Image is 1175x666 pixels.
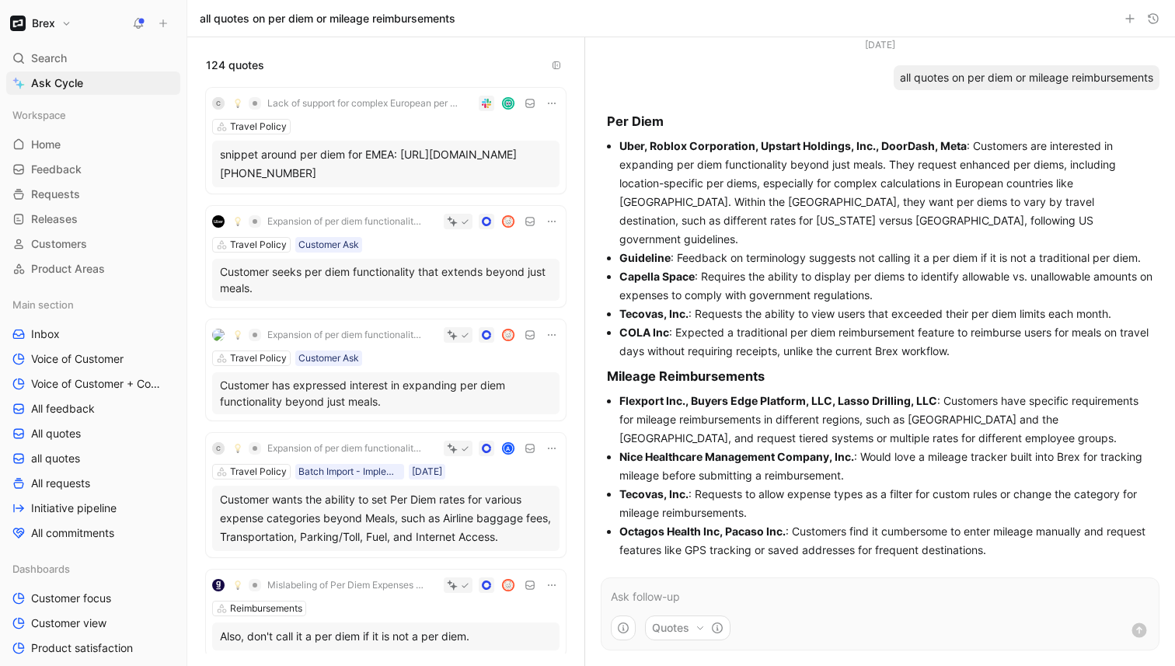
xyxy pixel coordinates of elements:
li: : Suggests automatically updating mileage rates from the IRS when they change. [619,560,1153,597]
img: avatar [504,330,514,340]
img: avatar [504,217,514,227]
a: Feedback [6,158,180,181]
span: Ask Cycle [31,74,83,92]
a: Voice of Customer + Commercial NRR Feedback [6,372,180,396]
span: Releases [31,211,78,227]
span: All feedback [31,401,95,417]
span: Expansion of per diem functionality beyond meals [267,329,424,341]
a: Releases [6,207,180,231]
strong: Tecovas, Inc. [619,487,689,500]
span: Inbox [31,326,60,342]
span: Customers [31,236,87,252]
span: Product Areas [31,261,105,277]
div: Main sectionInboxVoice of CustomerVoice of Customer + Commercial NRR FeedbackAll feedbackAll quot... [6,293,180,545]
h1: all quotes on per diem or mileage reimbursements [200,11,455,26]
button: Quotes [645,615,730,640]
span: All quotes [31,426,81,441]
span: Lack of support for complex European per diem calculations [267,97,459,110]
li: : Customers have specific requirements for mileage reimbursements in different regions, such as [... [619,392,1153,448]
div: Customer Ask [298,237,359,253]
p: Customer has expressed interest in expanding per diem functionality beyond just meals. [220,377,552,410]
img: 💡 [233,217,242,226]
span: All commitments [31,525,114,541]
a: Product Areas [6,257,180,281]
a: Voice of Customer [6,347,180,371]
a: Inbox [6,323,180,346]
strong: Flexport Inc., Buyers Edge Platform, LLC, Lasso Drilling, LLC [619,394,937,407]
span: Main section [12,297,74,312]
a: All commitments [6,521,180,545]
a: Requests [6,183,180,206]
strong: Tecovas, Inc. [619,307,689,320]
li: : Expected a traditional per diem reimbursement feature to reimburse users for meals on travel da... [619,323,1153,361]
a: Customer view [6,612,180,635]
img: 💡 [233,444,242,453]
span: Requests [31,187,80,202]
a: Initiative pipeline [6,497,180,520]
img: avatar [504,581,514,591]
strong: Capella Space [619,270,695,283]
button: BrexBrex [6,12,75,34]
a: All requests [6,472,180,495]
img: logo [212,329,225,341]
span: Product satisfaction [31,640,133,656]
img: 💡 [233,330,242,340]
button: 💡Expansion of per diem functionality beyond meals [228,212,430,231]
li: : Customers are interested in expanding per diem functionality beyond just meals. They request en... [619,137,1153,249]
li: : Requests to allow expense types as a filter for custom rules or change the category for mileage... [619,485,1153,522]
span: Customer focus [31,591,111,606]
img: logo [212,579,225,591]
span: Voice of Customer + Commercial NRR Feedback [31,376,166,392]
div: snippet around per diem for EMEA: [URL][DOMAIN_NAME][PHONE_NUMBER] [220,145,552,183]
span: Workspace [12,107,66,123]
div: Travel Policy [230,464,287,479]
span: Initiative pipeline [31,500,117,516]
a: All feedback [6,397,180,420]
button: 💡Expansion of per diem functionality beyond meals [228,439,430,458]
span: Voice of Customer [31,351,124,367]
strong: COLA Inc [619,326,669,339]
span: Expansion of per diem functionality beyond meals [267,442,424,455]
div: Reimbursements [230,601,302,616]
button: 💡Expansion of per diem functionality beyond meals [228,326,430,344]
a: Customer focus [6,587,180,610]
div: Batch Import - Implementation [298,464,401,479]
li: : Requests the ability to view users that exceeded their per diem limits each month. [619,305,1153,323]
img: logo [212,215,225,228]
img: 💡 [233,99,242,108]
h1: Brex [32,16,55,30]
h3: Mileage Reimbursements [607,367,1153,385]
div: [DATE] [412,464,442,479]
button: 💡Lack of support for complex European per diem calculations [228,94,465,113]
li: : Requires the ability to display per diems to identify allowable vs. unallowable amounts on expe... [619,267,1153,305]
span: Dashboards [12,561,70,577]
span: Feedback [31,162,82,177]
img: avatar [504,99,514,109]
span: Mislabeling of Per Diem Expenses Creates Confusion [267,579,424,591]
img: 💡 [233,581,242,590]
div: Workspace [6,103,180,127]
div: [DATE] [865,37,895,53]
li: : Customers find it cumbersome to enter mileage manually and request features like GPS tracking o... [619,522,1153,560]
button: 💡Mislabeling of Per Diem Expenses Creates Confusion [228,576,430,595]
a: All quotes [6,422,180,445]
span: Customer view [31,615,106,631]
li: : Feedback on terminology suggests not calling it a per diem if it is not a traditional per diem. [619,249,1153,267]
div: all quotes on per diem or mileage reimbursements [894,65,1159,90]
div: A [504,444,514,454]
span: all quotes [31,451,80,466]
div: Travel Policy [230,119,287,134]
a: Product satisfaction [6,636,180,660]
div: C [212,97,225,110]
span: Expansion of per diem functionality beyond meals [267,215,424,228]
span: Search [31,49,67,68]
span: All requests [31,476,90,491]
div: Search [6,47,180,70]
strong: Nice Healthcare Management Company, Inc. [619,450,854,463]
img: Brex [10,16,26,31]
div: Main section [6,293,180,316]
a: Home [6,133,180,156]
div: Travel Policy [230,237,287,253]
div: Dashboards [6,557,180,581]
div: Also, don't call it a per diem if it is not a per diem. [220,627,552,646]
